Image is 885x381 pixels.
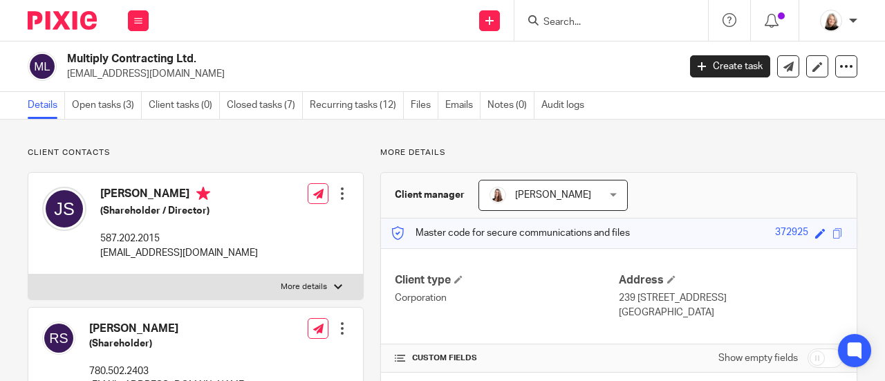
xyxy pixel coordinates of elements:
img: svg%3E [42,322,75,355]
p: [EMAIL_ADDRESS][DOMAIN_NAME] [100,246,258,260]
a: Files [411,92,438,119]
i: Primary [196,187,210,201]
h5: (Shareholder / Director) [100,204,258,218]
a: Client tasks (0) [149,92,220,119]
p: Corporation [395,291,619,305]
img: Larissa-headshot-cropped.jpg [490,187,506,203]
h4: [PERSON_NAME] [100,187,258,204]
h4: Address [619,273,843,288]
p: Client contacts [28,147,364,158]
a: Audit logs [541,92,591,119]
a: Closed tasks (7) [227,92,303,119]
p: [GEOGRAPHIC_DATA] [619,306,843,319]
h3: Client manager [395,188,465,202]
p: Master code for secure communications and files [391,226,630,240]
img: Screenshot%202023-11-02%20134555.png [820,10,842,32]
div: 372925 [775,225,808,241]
span: [PERSON_NAME] [515,190,591,200]
label: Show empty fields [718,351,798,365]
input: Search [542,17,667,29]
h4: [PERSON_NAME] [89,322,247,336]
p: 780.502.2403 [89,364,247,378]
p: [EMAIL_ADDRESS][DOMAIN_NAME] [67,67,669,81]
h4: Client type [395,273,619,288]
a: Create task [690,55,770,77]
a: Details [28,92,65,119]
p: 587.202.2015 [100,232,258,245]
a: Emails [445,92,481,119]
img: svg%3E [28,52,57,81]
h2: Multiply Contracting Ltd. [67,52,549,66]
p: More details [281,281,327,292]
img: Pixie [28,11,97,30]
h5: (Shareholder) [89,337,247,351]
p: 239 [STREET_ADDRESS] [619,291,843,305]
p: More details [380,147,857,158]
a: Notes (0) [487,92,534,119]
h4: CUSTOM FIELDS [395,353,619,364]
img: svg%3E [42,187,86,231]
a: Recurring tasks (12) [310,92,404,119]
a: Open tasks (3) [72,92,142,119]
